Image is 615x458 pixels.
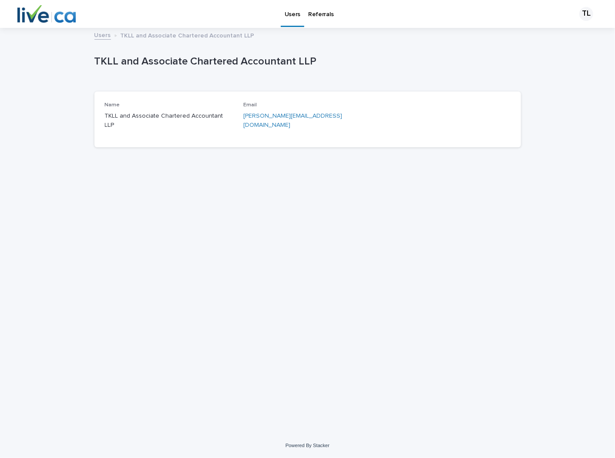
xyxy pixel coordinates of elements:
[94,55,518,68] p: TKLL and Associate Chartered Accountant LLP
[243,113,342,128] a: [PERSON_NAME][EMAIL_ADDRESS][DOMAIN_NAME]
[94,30,111,40] a: Users
[105,112,233,130] p: TKLL and Associate Chartered Accountant LLP
[243,102,257,108] span: Email
[286,443,329,448] a: Powered By Stacker
[17,5,76,23] img: W0LJ37ZJRoycoyQlQNXY
[105,102,120,108] span: Name
[579,7,593,21] div: TL
[121,30,255,40] p: TKLL and Associate Chartered Accountant LLP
